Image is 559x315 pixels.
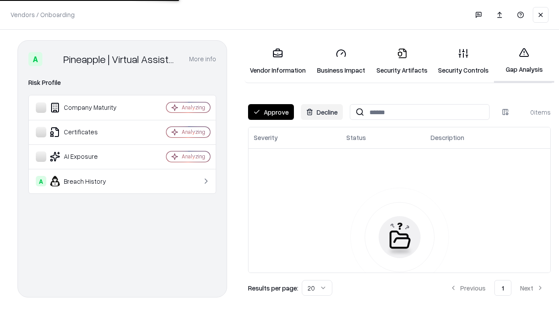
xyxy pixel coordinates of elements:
div: Description [431,133,464,142]
div: Risk Profile [28,77,216,88]
button: Approve [248,104,294,120]
a: Security Controls [433,41,494,82]
div: Pineapple | Virtual Assistant Agency [63,52,179,66]
img: Pineapple | Virtual Assistant Agency [46,52,60,66]
div: A [28,52,42,66]
a: Vendor Information [245,41,311,82]
div: AI Exposure [36,151,140,162]
button: 1 [494,280,511,296]
div: Breach History [36,176,140,186]
div: Analyzing [182,104,205,111]
div: A [36,176,46,186]
a: Security Artifacts [371,41,433,82]
button: More info [189,51,216,67]
div: Analyzing [182,128,205,136]
p: Vendors / Onboarding [10,10,75,19]
div: Status [346,133,366,142]
nav: pagination [443,280,551,296]
p: Results per page: [248,283,298,293]
a: Business Impact [311,41,371,82]
div: Analyzing [182,153,205,160]
div: Certificates [36,127,140,137]
div: 0 items [516,108,551,117]
div: Severity [254,133,278,142]
button: Decline [301,104,343,120]
div: Company Maturity [36,102,140,113]
a: Gap Analysis [494,40,554,83]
